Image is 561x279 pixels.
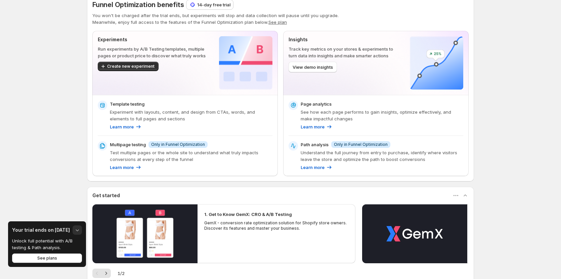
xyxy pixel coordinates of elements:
[293,64,333,70] span: View demo insights
[92,12,469,19] p: You won't be charged after the trial ends, but experiments will stop and data collection will pau...
[289,46,399,59] p: Track key metrics on your stores & experiments to turn data into insights and make smarter actions
[289,62,337,72] button: View demo insights
[98,46,208,59] p: Run experiments by A/B Testing templates, multiple pages or product price to discover what truly ...
[107,64,155,69] span: Create new experiment
[92,269,111,278] nav: Pagination
[197,1,230,8] p: 14-day free trial
[219,36,272,90] img: Experiments
[301,109,463,122] p: See how each page performs to gain insights, optimize effectively, and make impactful changes
[110,101,144,107] p: Template testing
[12,227,70,233] h3: Your trial ends on [DATE]
[92,1,184,9] span: Funnel Optimization benefits
[189,1,196,8] img: 14-day free trial
[301,164,325,171] p: Learn more
[110,109,272,122] p: Experiment with layouts, content, and design from CTAs, words, and elements to full pages and sec...
[301,149,463,163] p: Understand the full journey from entry to purchase, identify where visitors leave the store and o...
[151,142,205,147] span: Only in Funnel Optimization
[301,123,333,130] a: Learn more
[37,256,57,261] span: See plans
[98,36,208,43] p: Experiments
[92,19,469,25] p: Meanwhile, enjoy full access to the features of the Funnel Optimization plan below.
[101,269,111,278] button: Next
[98,62,159,71] button: Create new experiment
[12,237,77,251] p: Unlock full potential with A/B testing & Path analysis.
[110,149,272,163] p: Test multiple pages or the whole site to understand what truly impacts conversions at every step ...
[92,192,120,199] h3: Get started
[118,270,125,277] span: 1 / 2
[410,36,463,90] img: Insights
[301,141,329,148] p: Path analysis
[334,142,388,147] span: Only in Funnel Optimization
[301,164,333,171] a: Learn more
[110,164,134,171] p: Learn more
[301,101,332,107] p: Page analytics
[110,123,134,130] p: Learn more
[92,204,198,263] button: Play video
[289,36,399,43] p: Insights
[301,123,325,130] p: Learn more
[110,123,142,130] a: Learn more
[204,220,349,231] p: GemX - conversion rate optimization solution for Shopify store owners. Discover its features and ...
[362,204,467,263] button: Play video
[110,141,146,148] p: Multipage testing
[110,164,142,171] a: Learn more
[204,211,292,218] h2: 1. Get to Know GemX: CRO & A/B Testing
[12,254,82,263] button: See plans
[268,19,287,25] button: See plan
